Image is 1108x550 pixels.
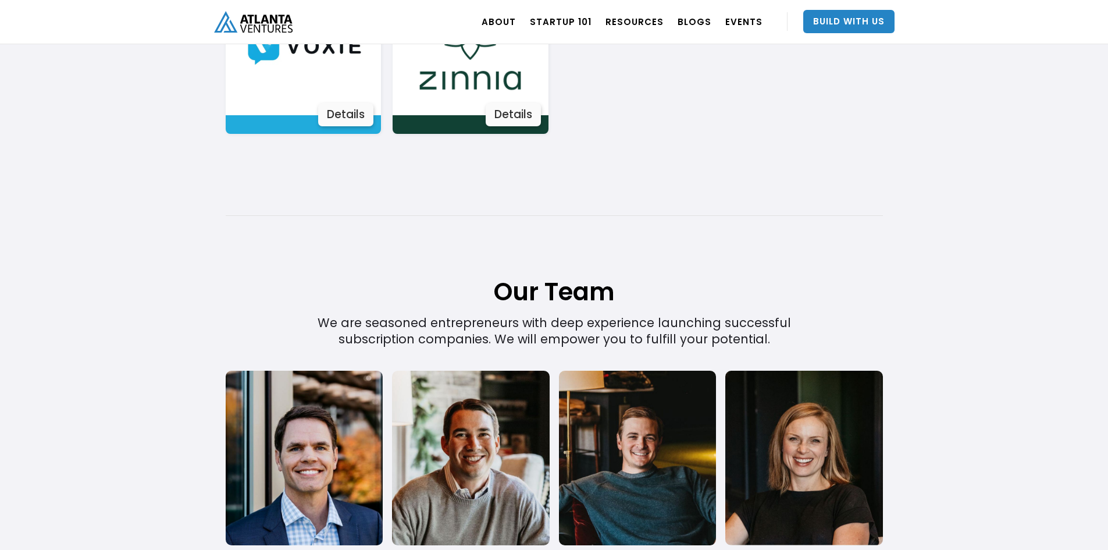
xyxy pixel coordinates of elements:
a: Startup 101 [530,5,592,38]
a: RESOURCES [605,5,664,38]
a: ABOUT [482,5,516,38]
a: Build With Us [803,10,895,33]
a: BLOGS [678,5,711,38]
h1: Our Team [226,217,883,308]
div: We are seasoned entrepreneurs with deep experience launching successful subscription companies. W... [291,134,817,347]
div: Details [318,103,373,126]
a: EVENTS [725,5,763,38]
div: Details [486,103,541,126]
